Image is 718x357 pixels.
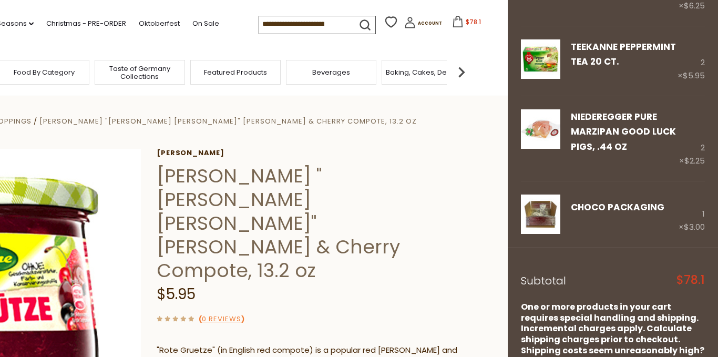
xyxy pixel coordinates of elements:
span: $3.00 [684,221,705,232]
img: Teekanne Peppermint Tea 20 ct. [521,39,560,79]
a: Christmas - PRE-ORDER [46,18,126,29]
a: Teekanne Peppermint Tea 20 ct. [571,40,676,68]
span: ( ) [199,314,244,324]
span: $78.1 [676,274,705,286]
span: Account [418,21,442,26]
a: Account [404,17,442,32]
h1: [PERSON_NAME] "[PERSON_NAME] [PERSON_NAME]" [PERSON_NAME] & Cherry Compote, 13.2 oz [157,164,464,282]
a: Taste of Germany Collections [98,65,182,80]
img: next arrow [451,62,472,83]
a: Niederegger Pure Marzipan Good Luck Pigs, .44 oz [571,110,676,153]
a: Oktoberfest [139,18,180,29]
a: 0 Reviews [202,314,241,325]
a: [PERSON_NAME] [157,149,464,157]
a: Food By Category [14,68,75,76]
span: $78.1 [466,17,481,26]
a: Niederegger Pure Marzipan Good Luck Pigs, .44 oz [521,109,560,168]
a: Baking, Cakes, Desserts [386,68,467,76]
span: $5.95 [157,284,196,304]
a: Teekanne Peppermint Tea 20 ct. [521,39,560,83]
div: 2 × [678,39,705,83]
a: CHOCO Packaging [571,201,664,213]
span: $2.25 [684,155,705,166]
span: $5.95 [683,70,705,81]
img: CHOCO Packaging [521,195,560,234]
img: Niederegger Pure Marzipan Good Luck Pigs, .44 oz [521,109,560,149]
button: $78.1 [444,16,489,32]
a: Beverages [312,68,350,76]
span: Subtotal [521,273,566,288]
a: On Sale [192,18,219,29]
a: Featured Products [204,68,267,76]
div: 1 × [679,195,705,234]
a: [PERSON_NAME] "[PERSON_NAME] [PERSON_NAME]" [PERSON_NAME] & Cherry Compote, 13.2 oz [39,116,417,126]
div: 2 × [679,109,705,168]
